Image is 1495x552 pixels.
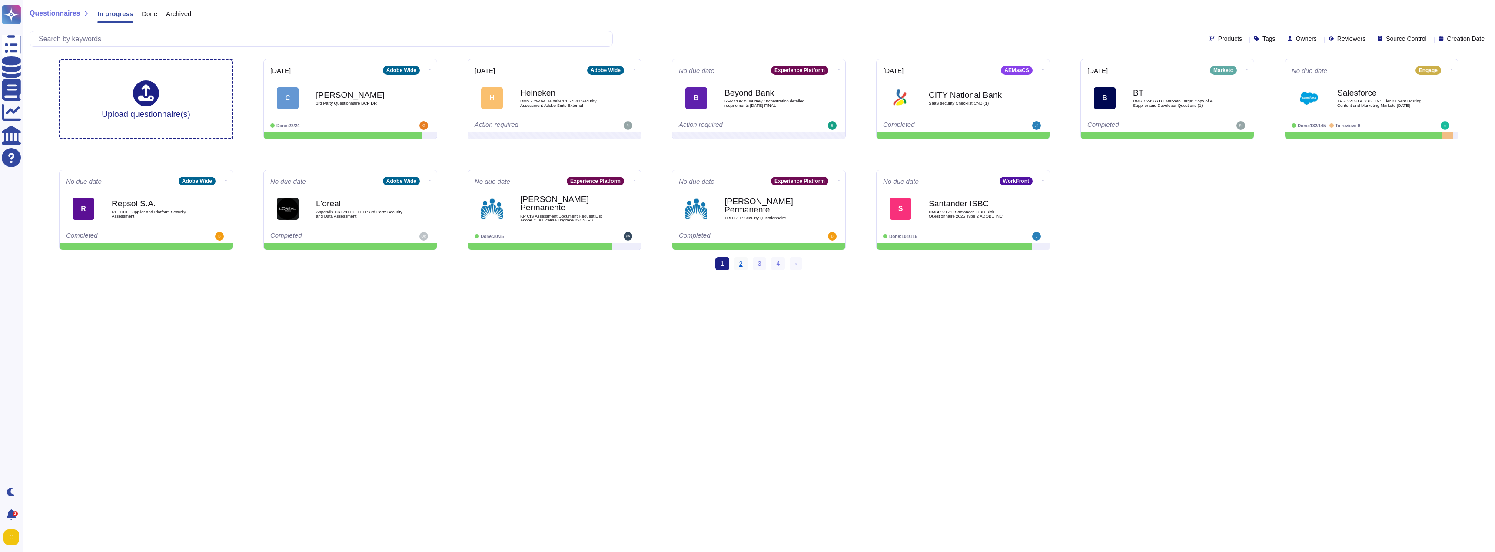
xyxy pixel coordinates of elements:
[679,121,785,130] div: Action required
[142,10,157,17] span: Done
[828,121,837,130] img: user
[34,31,612,46] input: Search by keywords
[277,198,299,220] img: Logo
[481,87,503,109] div: H
[890,198,911,220] div: S
[679,67,714,74] span: No due date
[889,234,917,239] span: Done: 104/116
[771,177,828,185] div: Experience Platform
[481,234,504,239] span: Done: 30/36
[929,91,1016,99] b: CITY National Bank
[383,66,420,75] div: Adobe Wide
[771,66,828,75] div: Experience Platform
[883,178,919,185] span: No due date
[724,89,811,97] b: Beyond Bank
[587,66,624,75] div: Adobe Wide
[1133,99,1220,107] span: DMSR 29366 BT Marketo Target Copy of AI Supplier and Developer Questions (1)
[316,210,403,218] span: Appendix CREAITECH RFP 3rd Party Security and Data Assessment
[1133,89,1220,97] b: BT
[481,198,503,220] img: Logo
[1296,36,1317,42] span: Owners
[1000,177,1033,185] div: WorkFront
[1236,121,1245,130] img: user
[419,232,428,241] img: user
[1447,36,1485,42] span: Creation Date
[316,101,403,106] span: 3rd Party Questionnaire BCP DR
[771,257,785,270] a: 4
[724,99,811,107] span: RFP CDP & Journey Orchestration detailed requirements [DATE] FINAL
[475,178,510,185] span: No due date
[624,121,632,130] img: user
[520,89,607,97] b: Heineken
[419,121,428,130] img: user
[270,67,291,74] span: [DATE]
[475,121,581,130] div: Action required
[929,101,1016,106] span: SaaS security Checklist CNB (1)
[215,232,224,241] img: user
[883,67,904,74] span: [DATE]
[270,232,377,241] div: Completed
[753,257,767,270] a: 3
[166,10,191,17] span: Archived
[679,178,714,185] span: No due date
[270,178,306,185] span: No due date
[679,232,785,241] div: Completed
[1298,87,1320,109] img: Logo
[276,123,299,128] span: Done: 22/24
[1337,89,1424,97] b: Salesforce
[883,121,990,130] div: Completed
[1415,66,1441,75] div: Engage
[1094,87,1116,109] div: B
[724,216,811,220] span: TRO RFP Secuirty Questionnaire
[929,199,1016,208] b: Santander ISBC
[66,232,173,241] div: Completed
[97,10,133,17] span: In progress
[795,260,797,267] span: ›
[1218,36,1242,42] span: Products
[1001,66,1033,75] div: AEMaaCS
[890,87,911,109] img: Logo
[13,511,18,516] div: 2
[520,214,607,222] span: KP CIS Assessment Document Request List Adobe CJA License Upgrade.29476 PR
[1298,123,1326,128] span: Done: 132/145
[3,529,19,545] img: user
[316,91,403,99] b: [PERSON_NAME]
[520,195,607,212] b: [PERSON_NAME] Permanente
[1337,99,1424,107] span: TPSD 2158 ADOBE INC Tier 2 Event Hosting, Content and Marketing Marketo [DATE]
[316,199,403,208] b: L'oreal
[624,232,632,241] img: user
[179,177,216,185] div: Adobe Wide
[66,178,102,185] span: No due date
[1262,36,1276,42] span: Tags
[1441,121,1449,130] img: user
[1087,121,1194,130] div: Completed
[102,80,190,118] div: Upload questionnaire(s)
[724,197,811,214] b: [PERSON_NAME] Permanente
[1292,67,1327,74] span: No due date
[30,10,80,17] span: Questionnaires
[567,177,624,185] div: Experience Platform
[520,99,607,107] span: DMSR 29464 Heineken 1 57543 Security Assessment Adobe Suite External
[685,87,707,109] div: B
[277,87,299,109] div: C
[73,198,94,220] div: R
[1210,66,1237,75] div: Marketo
[1032,232,1041,241] img: user
[2,528,25,547] button: user
[1087,67,1108,74] span: [DATE]
[828,232,837,241] img: user
[1336,123,1360,128] span: To review: 9
[112,210,199,218] span: REPSOL Supplier and Platform Security Assessment
[1386,36,1426,42] span: Source Control
[1337,36,1365,42] span: Reviewers
[383,177,420,185] div: Adobe Wide
[685,198,707,220] img: Logo
[734,257,748,270] a: 2
[112,199,199,208] b: Repsol S.A.
[715,257,729,270] span: 1
[475,67,495,74] span: [DATE]
[929,210,1016,218] span: DMSR 29520 Santander ISBC Risk Questionnaire 2025 Type 2 ADOBE INC
[1032,121,1041,130] img: user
